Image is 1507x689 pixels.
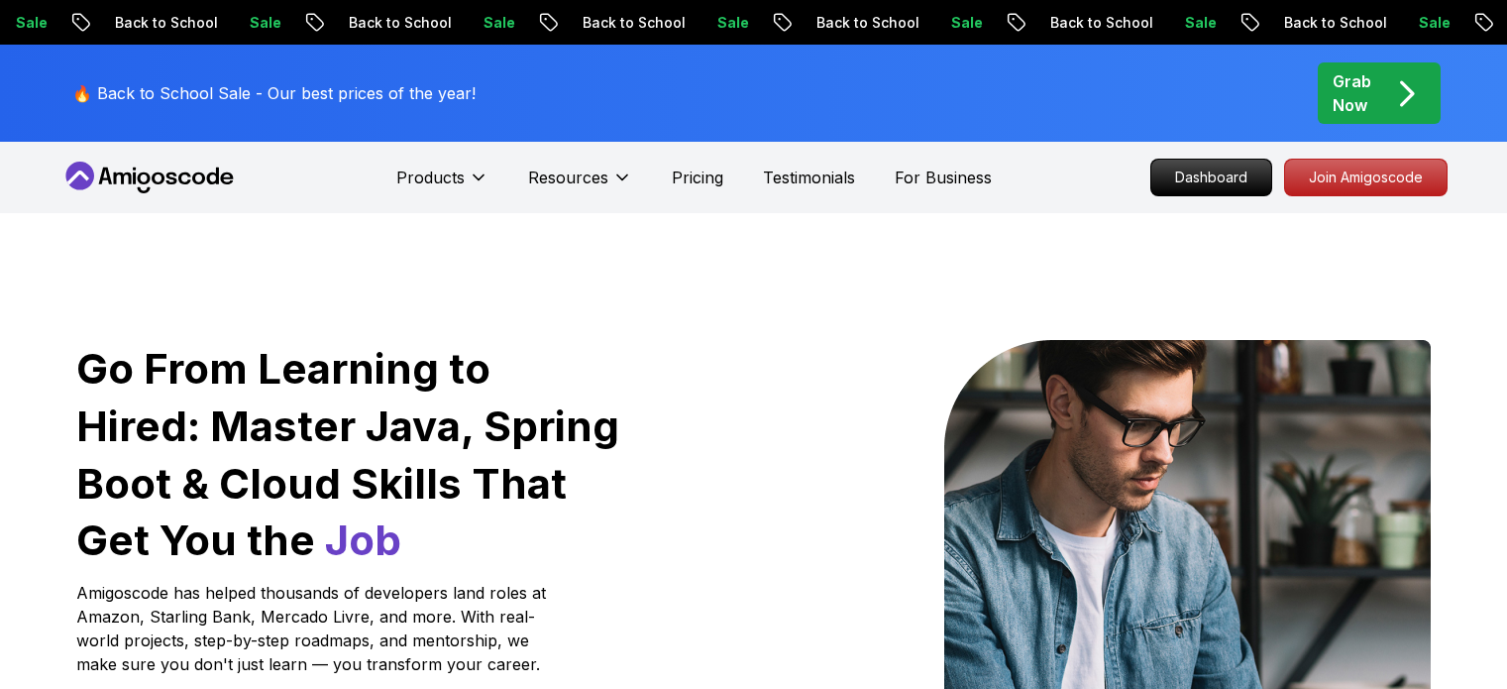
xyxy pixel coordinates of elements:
p: Products [396,166,465,189]
h1: Go From Learning to Hired: Master Java, Spring Boot & Cloud Skills That Get You the [76,340,622,569]
a: For Business [895,166,992,189]
p: Back to School [333,13,468,33]
a: Pricing [672,166,723,189]
p: Join Amigoscode [1285,160,1447,195]
button: Products [396,166,488,205]
p: Sale [1403,13,1466,33]
p: Back to School [99,13,234,33]
p: Amigoscode has helped thousands of developers land roles at Amazon, Starling Bank, Mercado Livre,... [76,581,552,676]
p: Sale [234,13,297,33]
p: Resources [528,166,608,189]
a: Testimonials [763,166,855,189]
p: Sale [935,13,999,33]
p: Back to School [567,13,701,33]
p: Dashboard [1151,160,1271,195]
p: Back to School [1268,13,1403,33]
p: Sale [701,13,765,33]
p: Sale [468,13,531,33]
p: Sale [1169,13,1233,33]
button: Resources [528,166,632,205]
p: Grab Now [1333,69,1371,117]
p: Back to School [1034,13,1169,33]
a: Dashboard [1150,159,1272,196]
p: Back to School [801,13,935,33]
span: Job [325,515,401,565]
a: Join Amigoscode [1284,159,1448,196]
p: 🔥 Back to School Sale - Our best prices of the year! [72,81,476,105]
